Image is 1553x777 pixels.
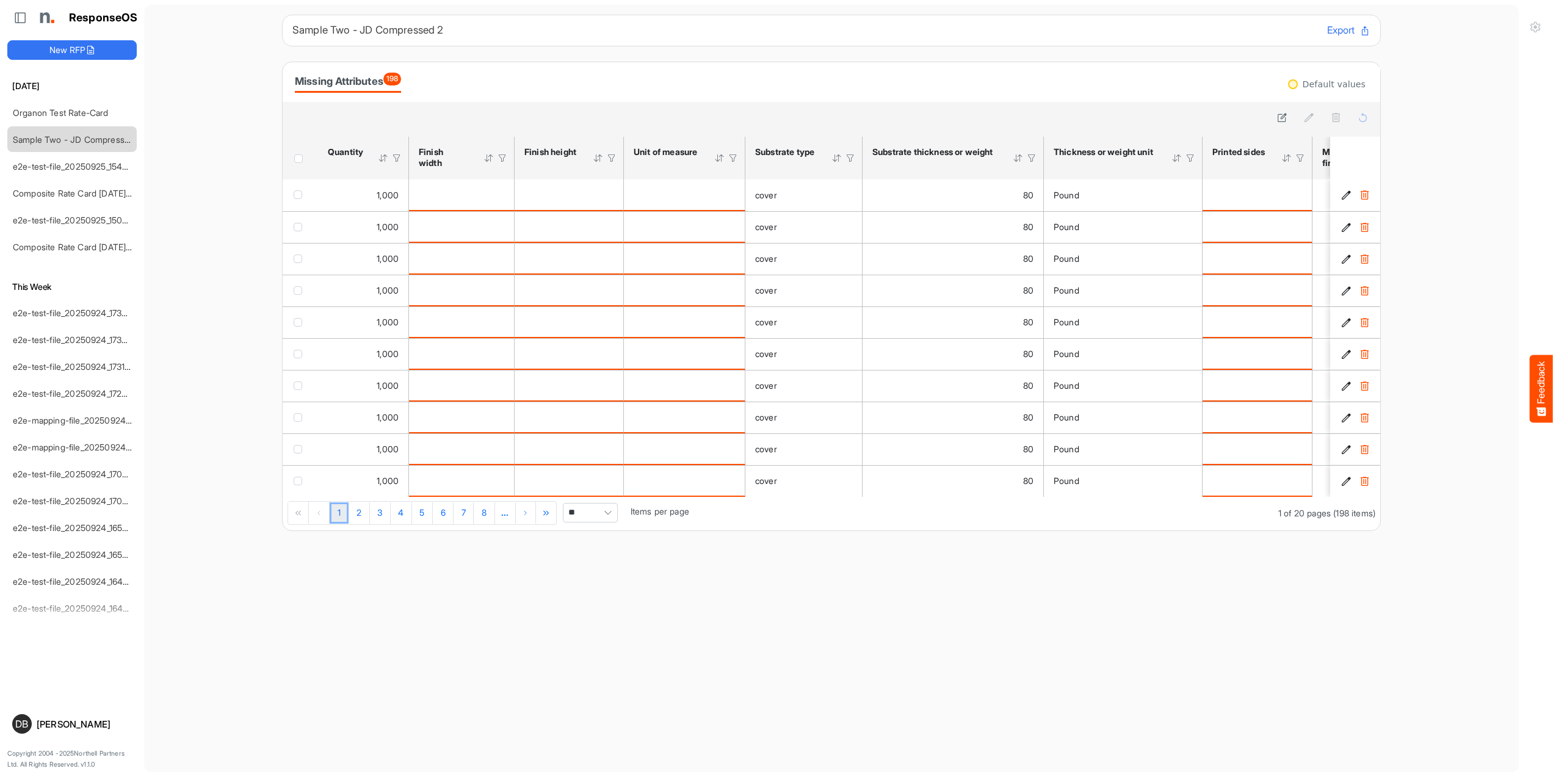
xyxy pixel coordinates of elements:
[1044,211,1203,243] td: Pound is template cell Column Header httpsnorthellcomontologiesmapping-rulesmaterialhasmaterialth...
[1312,465,1428,497] td: is template cell Column Header httpsnorthellcomontologiesmapping-rulesmanufacturinghassubstratefi...
[409,338,515,370] td: is template cell Column Header httpsnorthellcomontologiesmapping-rulesmeasurementhasfinishsizewidth
[13,388,135,399] a: e2e-test-file_20250924_172913
[1340,443,1352,455] button: Edit
[624,465,745,497] td: is template cell Column Header httpsnorthellcomontologiesmapping-rulesmeasurementhasunitofmeasure
[409,306,515,338] td: is template cell Column Header httpsnorthellcomontologiesmapping-rulesmeasurementhasfinishsizewidth
[1044,370,1203,402] td: Pound is template cell Column Header httpsnorthellcomontologiesmapping-rulesmaterialhasmaterialth...
[1340,316,1352,328] button: Edit
[433,502,454,524] a: Page 6 of 20 Pages
[377,285,399,295] span: 1,000
[13,496,138,506] a: e2e-test-file_20250924_170436
[537,502,557,524] div: Go to last page
[318,402,409,433] td: 1000 is template cell Column Header httpsnorthellcomontologiesmapping-rulesorderhasquantity
[318,306,409,338] td: 1000 is template cell Column Header httpsnorthellcomontologiesmapping-rulesorderhasquantity
[409,465,515,497] td: is template cell Column Header httpsnorthellcomontologiesmapping-rulesmeasurementhasfinishsizewidth
[515,211,624,243] td: is template cell Column Header httpsnorthellcomontologiesmapping-rulesmeasurementhasfinishsizeheight
[1330,211,1383,243] td: 75100f58-82da-4a30-94ad-76da8f7408c6 is template cell Column Header
[13,161,137,172] a: e2e-test-file_20250925_154535
[497,153,508,164] div: Filter Icon
[1330,433,1383,465] td: 3a83c858-3a09-4d4d-a33d-2c4ecdedaa71 is template cell Column Header
[624,179,745,211] td: is template cell Column Header httpsnorthellcomontologiesmapping-rulesmeasurementhasunitofmeasure
[624,370,745,402] td: is template cell Column Header httpsnorthellcomontologiesmapping-rulesmeasurementhasunitofmeasure
[409,179,515,211] td: is template cell Column Header httpsnorthellcomontologiesmapping-rulesmeasurementhasfinishsizewidth
[1044,243,1203,275] td: Pound is template cell Column Header httpsnorthellcomontologiesmapping-rulesmaterialhasmaterialth...
[318,179,409,211] td: 1000 is template cell Column Header httpsnorthellcomontologiesmapping-rulesorderhasquantity
[1358,221,1370,233] button: Delete
[15,719,28,729] span: DB
[1340,189,1352,201] button: Edit
[377,317,399,327] span: 1,000
[283,433,318,465] td: checkbox
[383,73,401,85] span: 198
[295,73,401,90] div: Missing Attributes
[419,146,468,168] div: Finish width
[1330,338,1383,370] td: cd76d8b4-d1cb-42f4-af3a-424a75adcabe is template cell Column Header
[745,179,863,211] td: cover is template cell Column Header httpsnorthellcomontologiesmapping-rulesmaterialhassubstratem...
[1185,153,1196,164] div: Filter Icon
[318,465,409,497] td: 1000 is template cell Column Header httpsnorthellcomontologiesmapping-rulesorderhasquantity
[377,222,399,232] span: 1,000
[745,370,863,402] td: cover is template cell Column Header httpsnorthellcomontologiesmapping-rulesmaterialhassubstratem...
[624,338,745,370] td: is template cell Column Header httpsnorthellcomontologiesmapping-rulesmeasurementhasunitofmeasure
[1340,475,1352,487] button: Edit
[745,433,863,465] td: cover is template cell Column Header httpsnorthellcomontologiesmapping-rulesmaterialhassubstratem...
[745,211,863,243] td: cover is template cell Column Header httpsnorthellcomontologiesmapping-rulesmaterialhassubstratem...
[1044,433,1203,465] td: Pound is template cell Column Header httpsnorthellcomontologiesmapping-rulesmaterialhasmaterialth...
[13,188,157,198] a: Composite Rate Card [DATE]_smaller
[318,211,409,243] td: 1000 is template cell Column Header httpsnorthellcomontologiesmapping-rulesorderhasquantity
[1340,411,1352,424] button: Edit
[1054,475,1079,486] span: Pound
[1023,317,1034,327] span: 80
[863,243,1044,275] td: 80 is template cell Column Header httpsnorthellcomontologiesmapping-rulesmaterialhasmaterialthick...
[13,442,156,452] a: e2e-mapping-file_20250924_172435
[1054,349,1079,359] span: Pound
[1054,146,1156,157] div: Thickness or weight unit
[13,107,109,118] a: Organon Test Rate-Card
[283,402,318,433] td: checkbox
[863,306,1044,338] td: 80 is template cell Column Header httpsnorthellcomontologiesmapping-rulesmaterialhasmaterialthick...
[1358,348,1370,360] button: Delete
[863,338,1044,370] td: 80 is template cell Column Header httpsnorthellcomontologiesmapping-rulesmaterialhasmaterialthick...
[318,338,409,370] td: 1000 is template cell Column Header httpsnorthellcomontologiesmapping-rulesorderhasquantity
[13,215,137,225] a: e2e-test-file_20250925_150856
[283,497,1380,530] div: Pager Container
[328,146,362,157] div: Quantity
[1340,221,1352,233] button: Edit
[755,380,777,391] span: cover
[1023,412,1034,422] span: 80
[515,243,624,275] td: is template cell Column Header httpsnorthellcomontologiesmapping-rulesmeasurementhasfinishsizeheight
[1330,306,1383,338] td: 8759a378-8bc4-4da0-a98e-9d673f47a287 is template cell Column Header
[863,275,1044,306] td: 80 is template cell Column Header httpsnorthellcomontologiesmapping-rulesmaterialhasmaterialthick...
[318,433,409,465] td: 1000 is template cell Column Header httpsnorthellcomontologiesmapping-rulesorderhasquantity
[69,12,138,24] h1: ResponseOS
[7,79,137,93] h6: [DATE]
[13,469,137,479] a: e2e-test-file_20250924_170558
[1340,380,1352,392] button: Edit
[454,502,474,524] a: Page 7 of 20 Pages
[1358,411,1370,424] button: Delete
[1023,190,1034,200] span: 80
[1330,402,1383,433] td: 705a4c87-fbc9-4f67-be99-a17455cd5f7d is template cell Column Header
[624,433,745,465] td: is template cell Column Header httpsnorthellcomontologiesmapping-rulesmeasurementhasunitofmeasure
[409,211,515,243] td: is template cell Column Header httpsnorthellcomontologiesmapping-rulesmeasurementhasfinishsizewidth
[863,402,1044,433] td: 80 is template cell Column Header httpsnorthellcomontologiesmapping-rulesmaterialhasmaterialthick...
[377,444,399,454] span: 1,000
[1340,284,1352,297] button: Edit
[13,522,137,533] a: e2e-test-file_20250924_165507
[624,211,745,243] td: is template cell Column Header httpsnorthellcomontologiesmapping-rulesmeasurementhasunitofmeasure
[13,134,142,145] a: Sample Two - JD Compressed 2
[283,306,318,338] td: checkbox
[755,146,816,157] div: Substrate type
[624,243,745,275] td: is template cell Column Header httpsnorthellcomontologiesmapping-rulesmeasurementhasunitofmeasure
[391,153,402,164] div: Filter Icon
[1044,402,1203,433] td: Pound is template cell Column Header httpsnorthellcomontologiesmapping-rulesmaterialhasmaterialth...
[349,502,369,524] a: Page 2 of 20 Pages
[13,576,136,587] a: e2e-test-file_20250924_164712
[745,243,863,275] td: cover is template cell Column Header httpsnorthellcomontologiesmapping-rulesmaterialhassubstratem...
[318,243,409,275] td: 1000 is template cell Column Header httpsnorthellcomontologiesmapping-rulesorderhasquantity
[1330,465,1383,497] td: 2a50f242-9b29-49e4-9c05-e1dd14e11637 is template cell Column Header
[1333,508,1375,518] span: (198 items)
[1358,443,1370,455] button: Delete
[377,380,399,391] span: 1,000
[1327,23,1370,38] button: Export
